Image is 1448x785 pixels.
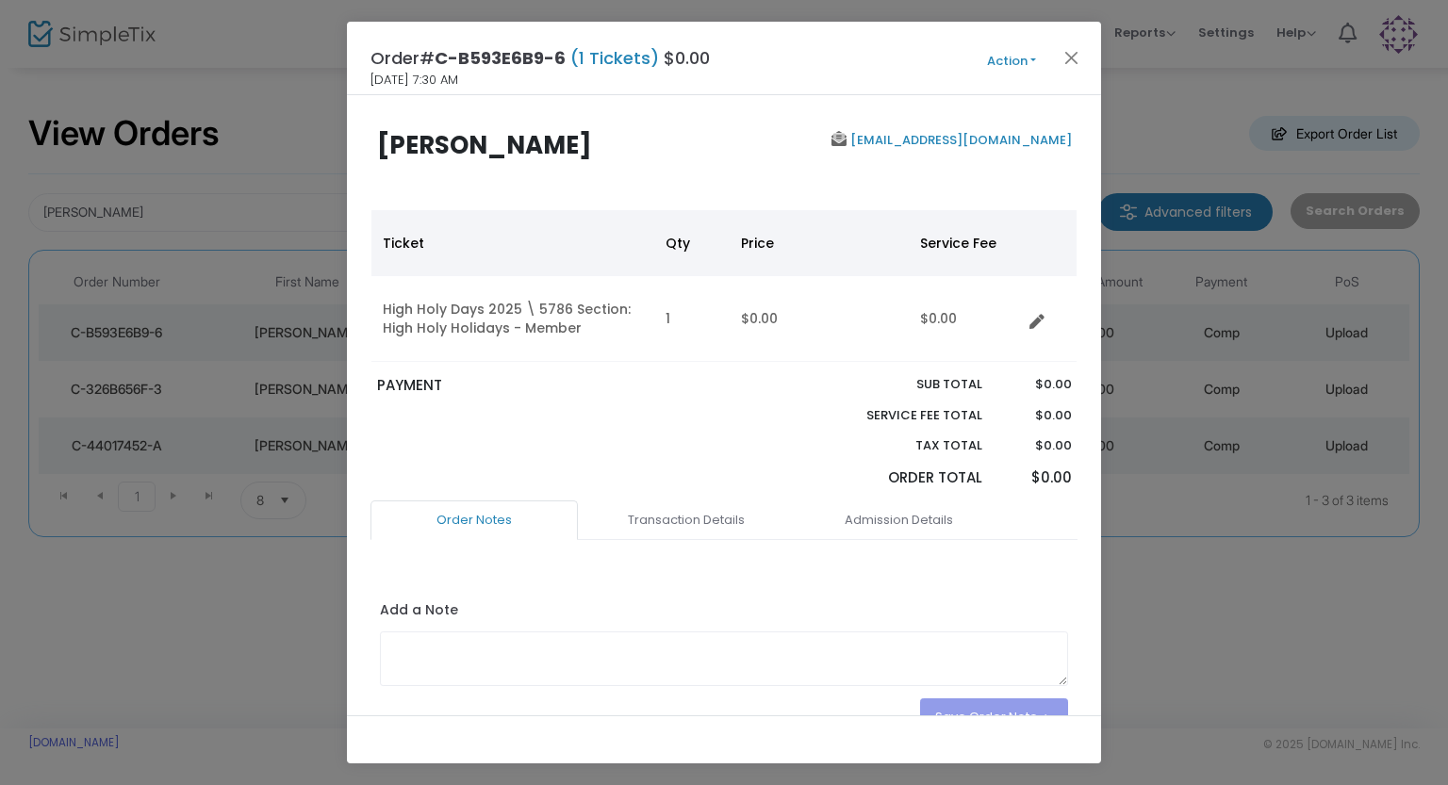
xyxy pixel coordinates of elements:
[1000,375,1071,394] p: $0.00
[654,276,730,362] td: 1
[909,276,1022,362] td: $0.00
[730,276,909,362] td: $0.00
[371,210,1077,362] div: Data table
[909,210,1022,276] th: Service Fee
[380,600,458,625] label: Add a Note
[1000,467,1071,489] p: $0.00
[795,500,1002,540] a: Admission Details
[370,45,710,71] h4: Order# $0.00
[583,500,790,540] a: Transaction Details
[1000,406,1071,425] p: $0.00
[377,375,716,397] p: PAYMENT
[1000,436,1071,455] p: $0.00
[1060,45,1084,70] button: Close
[654,210,730,276] th: Qty
[370,71,458,90] span: [DATE] 7:30 AM
[822,436,982,455] p: Tax Total
[371,210,654,276] th: Ticket
[847,131,1072,149] a: [EMAIL_ADDRESS][DOMAIN_NAME]
[822,467,982,489] p: Order Total
[566,46,664,70] span: (1 Tickets)
[371,276,654,362] td: High Holy Days 2025 \ 5786 Section: High Holy Holidays - Member
[435,46,566,70] span: C-B593E6B9-6
[822,406,982,425] p: Service Fee Total
[955,51,1068,72] button: Action
[370,500,578,540] a: Order Notes
[730,210,909,276] th: Price
[377,128,592,162] b: [PERSON_NAME]
[822,375,982,394] p: Sub total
